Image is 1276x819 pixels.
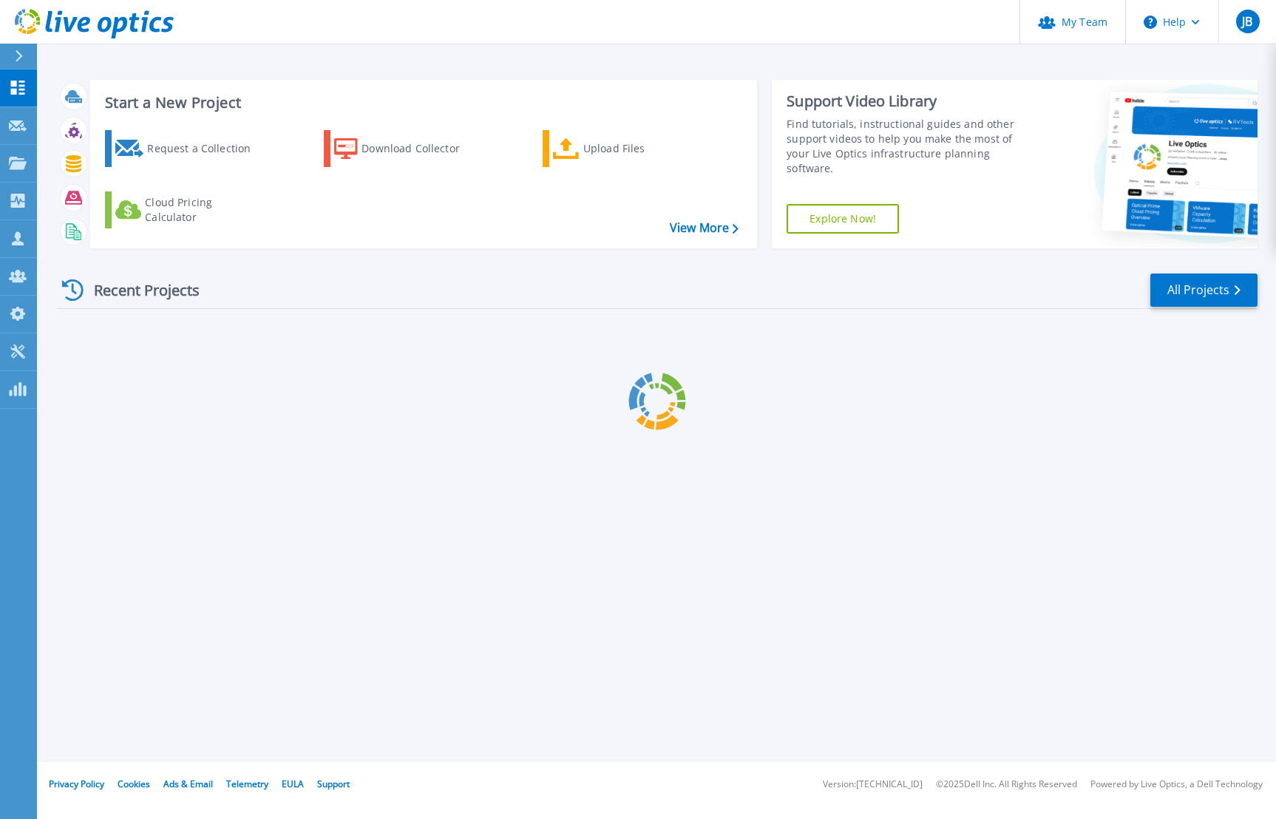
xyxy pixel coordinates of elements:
span: JB [1242,16,1252,27]
a: Upload Files [543,130,707,167]
a: Telemetry [226,778,268,790]
li: Powered by Live Optics, a Dell Technology [1090,780,1263,789]
div: Cloud Pricing Calculator [145,195,263,225]
a: View More [670,221,739,235]
a: Cloud Pricing Calculator [105,191,270,228]
div: Find tutorials, instructional guides and other support videos to help you make the most of your L... [787,117,1033,176]
div: Upload Files [583,134,702,163]
a: Explore Now! [787,204,899,234]
li: Version: [TECHNICAL_ID] [823,780,923,789]
li: © 2025 Dell Inc. All Rights Reserved [936,780,1077,789]
div: Recent Projects [57,272,220,308]
a: EULA [282,778,304,790]
div: Support Video Library [787,92,1033,111]
a: Privacy Policy [49,778,104,790]
a: Cookies [118,778,150,790]
div: Download Collector [362,134,480,163]
a: Download Collector [324,130,489,167]
a: Request a Collection [105,130,270,167]
a: All Projects [1150,273,1258,307]
h3: Start a New Project [105,95,738,111]
a: Support [317,778,350,790]
a: Ads & Email [163,778,213,790]
div: Request a Collection [147,134,265,163]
